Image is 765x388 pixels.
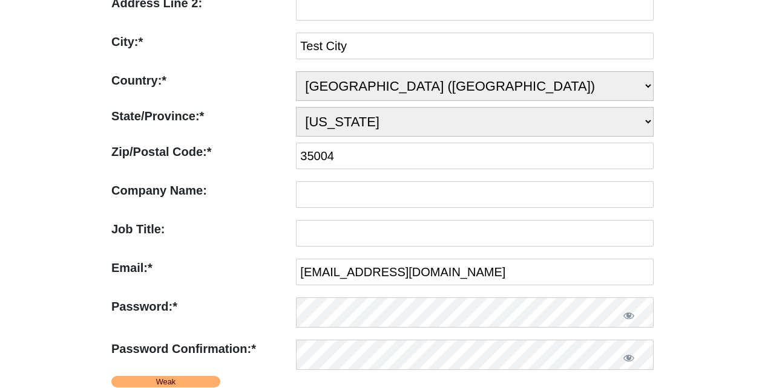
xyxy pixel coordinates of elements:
label: City:* [111,33,290,51]
label: Email:* [111,259,290,277]
label: Zip/Postal Code:* [111,143,290,161]
label: Password:* [111,297,290,315]
label: Password Confirmation:* [111,340,290,358]
label: Country:* [111,71,290,89]
label: Company Name: [111,181,290,199]
label: State/Province:* [111,107,290,125]
button: Show password [604,340,654,376]
button: Show password [604,297,654,334]
label: Job Title: [111,220,290,238]
span: Weak [111,376,220,387]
